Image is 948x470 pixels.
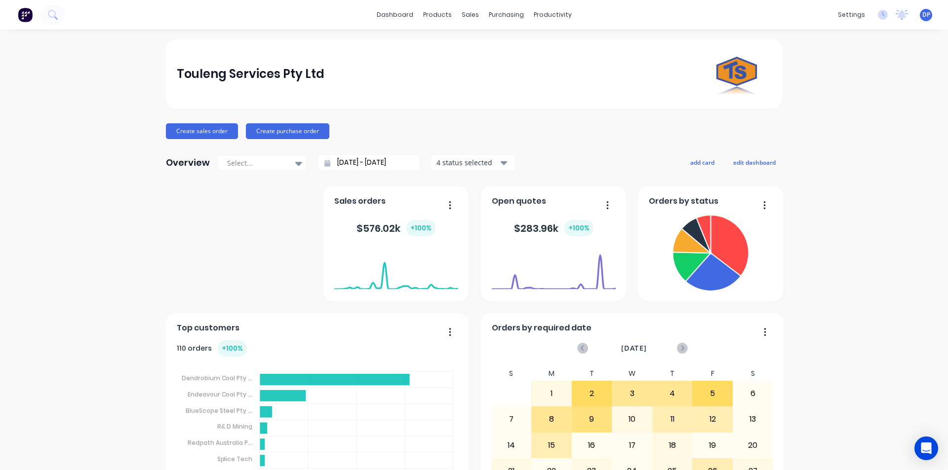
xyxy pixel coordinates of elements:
span: DP [922,10,930,19]
span: Orders by status [649,195,718,207]
div: 3 [612,381,652,406]
div: Overview [166,153,210,173]
button: edit dashboard [727,156,782,169]
div: settings [833,7,870,22]
div: 16 [572,433,612,458]
div: 8 [532,407,571,432]
img: Factory [18,7,33,22]
div: + 100 % [218,340,247,357]
div: Open Intercom Messenger [914,436,938,460]
button: add card [684,156,721,169]
div: products [418,7,457,22]
div: + 100 % [406,220,435,236]
div: 18 [653,433,692,458]
span: Top customers [177,322,239,334]
div: productivity [529,7,577,22]
div: 17 [612,433,652,458]
div: M [531,366,572,381]
div: sales [457,7,484,22]
div: 20 [733,433,773,458]
div: T [652,366,693,381]
div: 1 [532,381,571,406]
div: S [733,366,773,381]
div: 10 [612,407,652,432]
div: 13 [733,407,773,432]
a: dashboard [372,7,418,22]
div: + 100 % [564,220,593,236]
span: [DATE] [621,343,647,354]
div: Touleng Services Pty Ltd [177,64,324,84]
tspan: Endeavour Coal Pty ... [187,390,252,398]
div: 9 [572,407,612,432]
div: $ 283.96k [514,220,593,236]
tspan: R& D Mining [217,422,252,431]
div: 4 [653,381,692,406]
div: purchasing [484,7,529,22]
button: 4 status selected [431,155,515,170]
div: 6 [733,381,773,406]
div: T [572,366,612,381]
tspan: Splice Tech [217,455,252,463]
div: F [692,366,733,381]
div: S [491,366,532,381]
button: Create sales order [166,123,238,139]
span: Sales orders [334,195,386,207]
span: Open quotes [492,195,546,207]
div: 110 orders [177,340,247,357]
div: W [612,366,652,381]
div: 5 [693,381,732,406]
tspan: BlueScope Steel Pty ... [185,406,252,414]
div: 14 [492,433,531,458]
div: 19 [693,433,732,458]
div: 15 [532,433,571,458]
div: $ 576.02k [356,220,435,236]
div: 4 status selected [436,157,499,168]
button: Create purchase order [246,123,329,139]
div: 12 [693,407,732,432]
div: 7 [492,407,531,432]
div: 11 [653,407,692,432]
tspan: Redpath Australia P... [187,438,252,447]
img: Touleng Services Pty Ltd [702,39,771,108]
tspan: Dendrobium Coal Pty ... [181,374,252,382]
div: 2 [572,381,612,406]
